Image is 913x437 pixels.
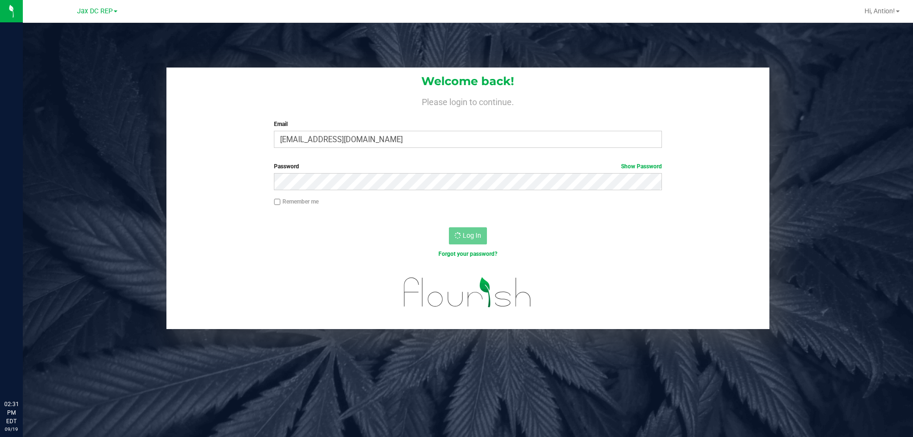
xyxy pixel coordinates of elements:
[274,199,281,205] input: Remember me
[449,227,487,244] button: Log In
[77,7,113,15] span: Jax DC REP
[166,95,769,107] h4: Please login to continue.
[392,268,543,317] img: flourish_logo.svg
[4,426,19,433] p: 09/19
[274,197,319,206] label: Remember me
[4,400,19,426] p: 02:31 PM EDT
[438,251,497,257] a: Forgot your password?
[621,163,662,170] a: Show Password
[166,75,769,87] h1: Welcome back!
[463,232,481,239] span: Log In
[274,163,299,170] span: Password
[864,7,895,15] span: Hi, Antion!
[274,120,661,128] label: Email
